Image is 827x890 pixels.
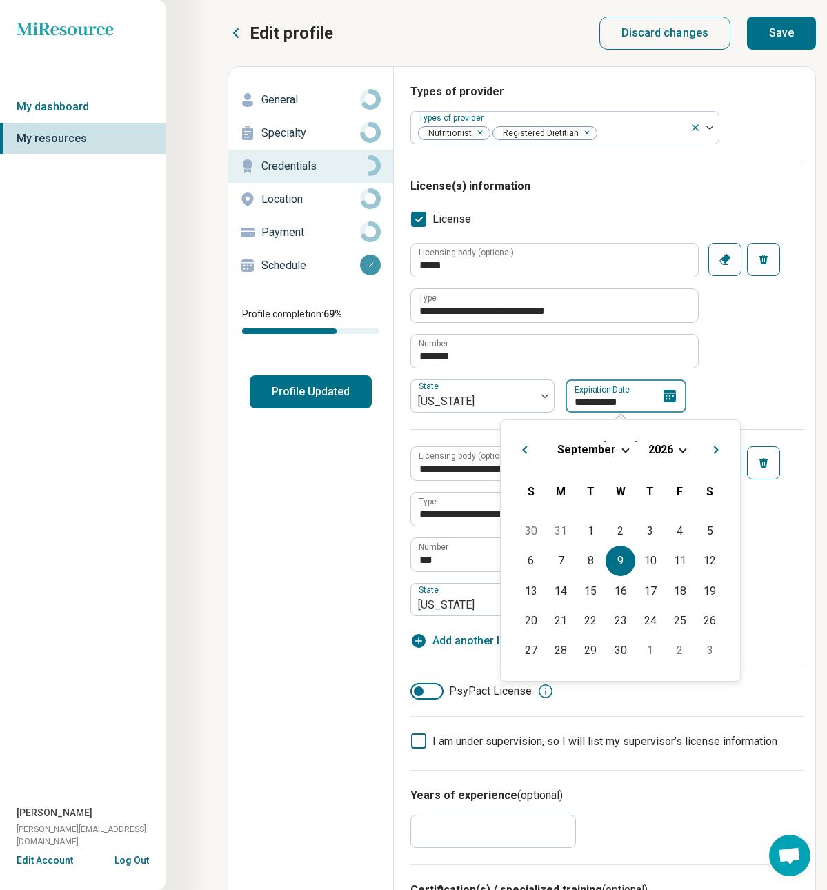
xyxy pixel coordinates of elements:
span: License [432,211,471,228]
button: Profile Updated [250,375,372,408]
label: State [419,382,441,391]
div: Friday [665,477,695,506]
div: Choose Saturday, September 12th, 2026 [695,546,725,575]
label: Number [419,339,448,348]
div: Choose Date [500,419,741,682]
div: Choose Friday, September 25th, 2026 [665,606,695,635]
button: Save [747,17,816,50]
div: Choose Wednesday, September 2nd, 2026 [606,516,635,546]
p: Specialty [261,125,360,141]
span: September [557,443,616,456]
a: Credentials [228,150,393,183]
div: Choose Tuesday, September 29th, 2026 [576,635,606,665]
button: Next Month [707,437,729,459]
div: Choose Thursday, September 24th, 2026 [635,606,665,635]
a: Payment [228,216,393,249]
div: Monday [546,477,576,506]
button: Edit profile [228,22,333,44]
div: Choose Monday, September 14th, 2026 [546,576,576,606]
div: Profile completion [242,328,379,334]
div: Choose Wednesday, September 30th, 2026 [606,635,635,665]
a: General [228,83,393,117]
div: Choose Tuesday, September 8th, 2026 [576,546,606,575]
div: Choose Thursday, September 17th, 2026 [635,576,665,606]
div: Choose Friday, September 18th, 2026 [665,576,695,606]
p: Edit profile [250,22,333,44]
div: Choose Thursday, September 3rd, 2026 [635,516,665,546]
div: Choose Tuesday, September 1st, 2026 [576,516,606,546]
p: Location [261,191,360,208]
button: Previous Month [512,437,534,459]
div: Choose Wednesday, September 23rd, 2026 [606,606,635,635]
button: Discard changes [599,17,731,50]
div: Choose Saturday, September 19th, 2026 [695,576,725,606]
div: Choose Wednesday, September 9th, 2026 [606,546,635,575]
p: General [261,92,360,108]
p: Schedule [261,257,360,274]
div: Choose Wednesday, September 16th, 2026 [606,576,635,606]
span: I am under supervision, so I will list my supervisor’s license information [432,735,777,748]
div: Choose Monday, September 28th, 2026 [546,635,576,665]
div: Choose Sunday, September 27th, 2026 [516,635,546,665]
div: Choose Saturday, September 26th, 2026 [695,606,725,635]
span: (optional) [517,789,563,802]
label: Type [419,497,437,506]
div: Choose Saturday, September 5th, 2026 [695,516,725,546]
span: [PERSON_NAME][EMAIL_ADDRESS][DOMAIN_NAME] [17,823,166,848]
div: Choose Friday, September 4th, 2026 [665,516,695,546]
div: Wednesday [606,477,635,506]
div: Choose Sunday, August 30th, 2026 [516,516,546,546]
label: PsyPact License [410,683,532,700]
button: Add another license [410,633,533,649]
button: Log Out [114,853,149,864]
div: Choose Tuesday, September 15th, 2026 [576,576,606,606]
div: Thursday [635,477,665,506]
div: Choose Saturday, October 3rd, 2026 [695,635,725,665]
span: Registered Dietitian [493,127,583,140]
input: credential.licenses.0.name [411,289,698,322]
div: Choose Sunday, September 13th, 2026 [516,576,546,606]
label: Types of provider [419,113,486,123]
div: Open chat [769,835,810,876]
div: Choose Thursday, September 10th, 2026 [635,546,665,575]
div: Choose Tuesday, September 22nd, 2026 [576,606,606,635]
input: credential.licenses.1.name [411,493,698,526]
label: Type [419,294,437,302]
a: Schedule [228,249,393,282]
span: Nutritionist [419,127,476,140]
div: Choose Monday, September 7th, 2026 [546,546,576,575]
span: 69 % [323,308,342,319]
button: Edit Account [17,853,73,868]
div: Choose Friday, October 2nd, 2026 [665,635,695,665]
div: Choose Sunday, September 6th, 2026 [516,546,546,575]
div: Choose Monday, September 21st, 2026 [546,606,576,635]
label: Licensing body (optional) [419,248,514,257]
label: Licensing body (optional) [419,452,514,460]
a: Location [228,183,393,216]
div: Profile completion: [228,299,393,342]
label: State [419,585,441,595]
a: Specialty [228,117,393,150]
div: Tuesday [576,477,606,506]
p: Payment [261,224,360,241]
span: 2026 [648,443,673,456]
span: Add another license [432,633,533,649]
div: Saturday [695,477,725,506]
span: [PERSON_NAME] [17,806,92,820]
label: Number [419,543,448,551]
div: Choose Monday, August 31st, 2026 [546,516,576,546]
h2: [DATE] [512,437,729,457]
h3: Types of provider [410,83,804,100]
h3: Years of experience [410,787,804,804]
div: Choose Friday, September 11th, 2026 [665,546,695,575]
div: Month September, 2026 [516,516,724,665]
div: Sunday [516,477,546,506]
p: Credentials [261,158,360,175]
h3: License(s) information [410,178,804,195]
div: Choose Sunday, September 20th, 2026 [516,606,546,635]
div: Choose Thursday, October 1st, 2026 [635,635,665,665]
